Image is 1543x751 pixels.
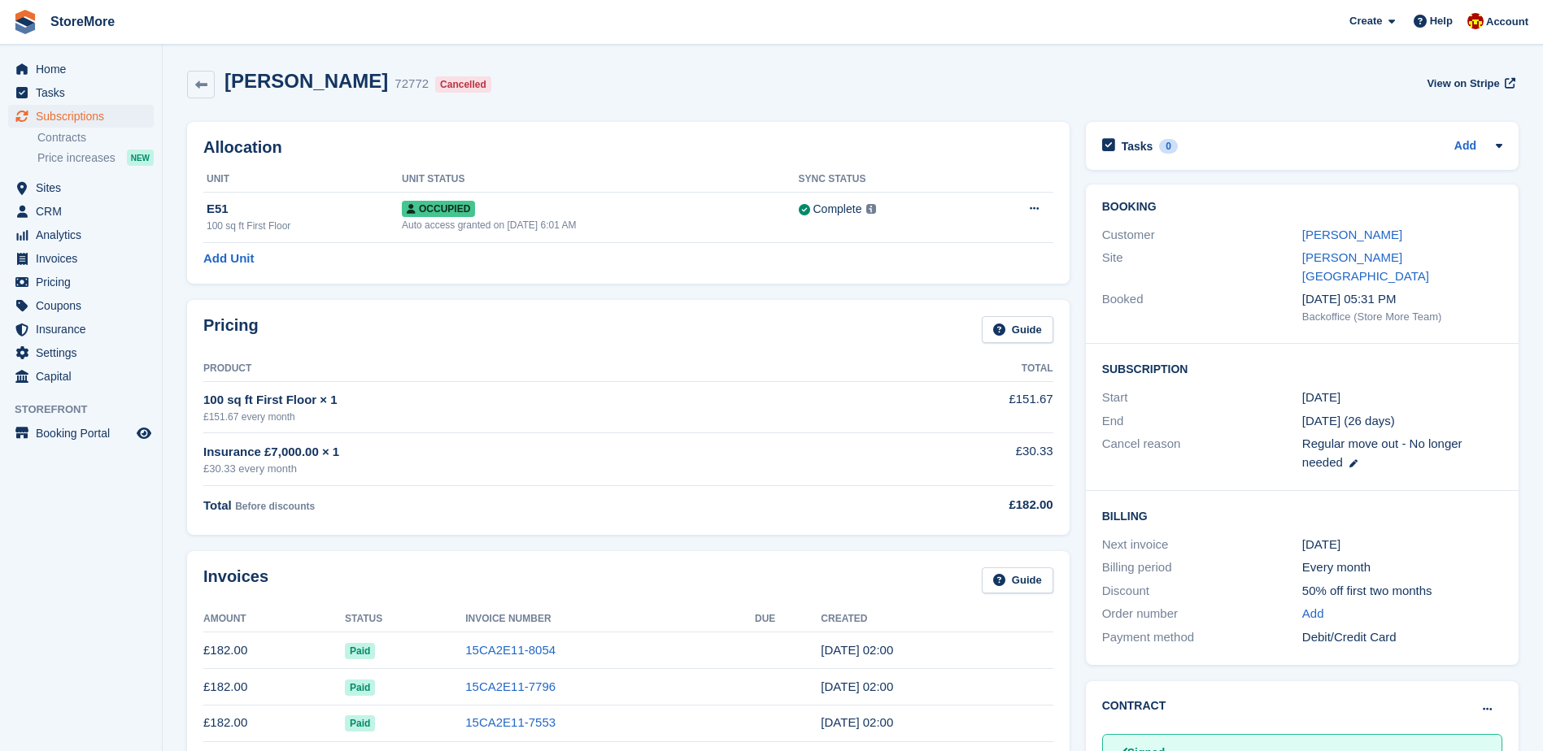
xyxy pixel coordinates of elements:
img: stora-icon-8386f47178a22dfd0bd8f6a31ec36ba5ce8667c1dd55bd0f319d3a0aa187defe.svg [13,10,37,34]
a: Guide [982,567,1053,594]
span: Sites [36,176,133,199]
a: menu [8,200,154,223]
time: 2025-07-18 01:00:30 UTC [821,715,893,729]
span: Paid [345,643,375,659]
a: 15CA2E11-7553 [465,715,556,729]
div: 100 sq ft First Floor × 1 [203,391,845,410]
td: £151.67 [845,381,1053,432]
td: £182.00 [203,632,345,669]
div: Auto access granted on [DATE] 6:01 AM [402,218,799,232]
div: Complete [813,201,862,218]
span: CRM [36,200,133,223]
div: 0 [1159,139,1178,154]
a: Add [1454,137,1476,156]
span: [DATE] (26 days) [1302,414,1395,428]
td: £182.00 [203,705,345,741]
div: £182.00 [845,496,1053,514]
img: icon-info-grey-7440780725fd019a000dd9b08b2336e03edf1995a4989e88bcd33f0948082b44.svg [866,204,876,214]
a: StoreMore [44,8,121,35]
span: Regular move out - No longer needed [1302,436,1462,469]
time: 2025-08-18 01:00:58 UTC [821,679,893,693]
div: Next invoice [1102,536,1302,554]
div: 100 sq ft First Floor [207,219,402,233]
a: menu [8,105,154,128]
div: Payment method [1102,628,1302,647]
time: 2025-02-18 01:00:00 UTC [1302,389,1340,407]
a: menu [8,365,154,388]
a: menu [8,81,154,104]
a: 15CA2E11-8054 [465,643,556,657]
td: £30.33 [845,433,1053,486]
h2: Contract [1102,697,1166,714]
span: Paid [345,715,375,731]
h2: Booking [1102,201,1502,214]
div: [DATE] 05:31 PM [1302,290,1502,309]
a: [PERSON_NAME] [1302,228,1402,241]
h2: Subscription [1102,360,1502,376]
span: Coupons [36,294,133,317]
time: 2025-09-18 01:00:53 UTC [821,643,893,657]
span: Paid [345,679,375,696]
th: Unit [203,167,402,193]
div: Cancel reason [1102,435,1302,471]
div: Every month [1302,558,1502,577]
div: Cancelled [435,76,491,93]
div: 72772 [394,75,429,93]
a: [PERSON_NAME][GEOGRAPHIC_DATA] [1302,250,1429,283]
div: £151.67 every month [203,410,845,424]
a: menu [8,271,154,293]
th: Unit Status [402,167,799,193]
span: Invoices [36,247,133,270]
a: menu [8,247,154,270]
span: Occupied [402,201,475,217]
th: Invoice Number [465,606,755,632]
a: Price increases NEW [37,149,154,167]
span: Tasks [36,81,133,104]
h2: [PERSON_NAME] [224,70,388,92]
a: Guide [982,316,1053,343]
span: Home [36,58,133,80]
div: Start [1102,389,1302,407]
span: Subscriptions [36,105,133,128]
a: 15CA2E11-7796 [465,679,556,693]
div: Booked [1102,290,1302,324]
span: Insurance [36,318,133,341]
div: Debit/Credit Card [1302,628,1502,647]
span: Price increases [37,150,116,166]
span: Account [1486,14,1528,30]
div: E51 [207,200,402,219]
a: View on Stripe [1420,70,1519,97]
span: Analytics [36,224,133,246]
span: Pricing [36,271,133,293]
h2: Allocation [203,138,1053,157]
span: Before discounts [235,501,315,512]
span: Help [1430,13,1453,29]
span: View on Stripe [1427,76,1499,92]
a: menu [8,176,154,199]
a: menu [8,294,154,317]
a: menu [8,58,154,80]
td: £182.00 [203,669,345,705]
div: [DATE] [1302,536,1502,554]
a: Add [1302,605,1324,623]
div: Order number [1102,605,1302,623]
h2: Invoices [203,567,268,594]
div: Billing period [1102,558,1302,577]
span: Create [1349,13,1382,29]
th: Created [821,606,1053,632]
div: Discount [1102,582,1302,601]
div: Backoffice (Store More Team) [1302,309,1502,325]
th: Amount [203,606,345,632]
a: Add Unit [203,250,254,268]
th: Due [755,606,821,632]
span: Booking Portal [36,422,133,445]
a: menu [8,318,154,341]
span: Settings [36,341,133,364]
div: Insurance £7,000.00 × 1 [203,443,845,462]
th: Total [845,356,1053,382]
th: Sync Status [799,167,976,193]
span: Storefront [15,402,162,418]
span: Capital [36,365,133,388]
div: Site [1102,249,1302,285]
img: Store More Team [1467,13,1484,29]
